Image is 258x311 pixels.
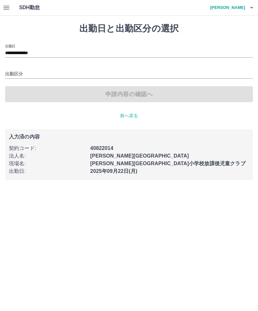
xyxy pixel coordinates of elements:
[9,167,86,175] p: 出勤日 :
[5,112,253,119] p: 前へ戻る
[9,152,86,160] p: 法人名 :
[9,145,86,152] p: 契約コード :
[9,134,249,139] p: 入力済の内容
[5,44,15,48] label: 出勤日
[90,145,113,151] b: 40822014
[5,23,253,34] h1: 出勤日と出勤区分の選択
[90,168,137,174] b: 2025年09月22日(月)
[90,153,189,159] b: [PERSON_NAME][GEOGRAPHIC_DATA]
[90,161,245,166] b: [PERSON_NAME][GEOGRAPHIC_DATA]小学校放課後児童クラブ
[9,160,86,167] p: 現場名 :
